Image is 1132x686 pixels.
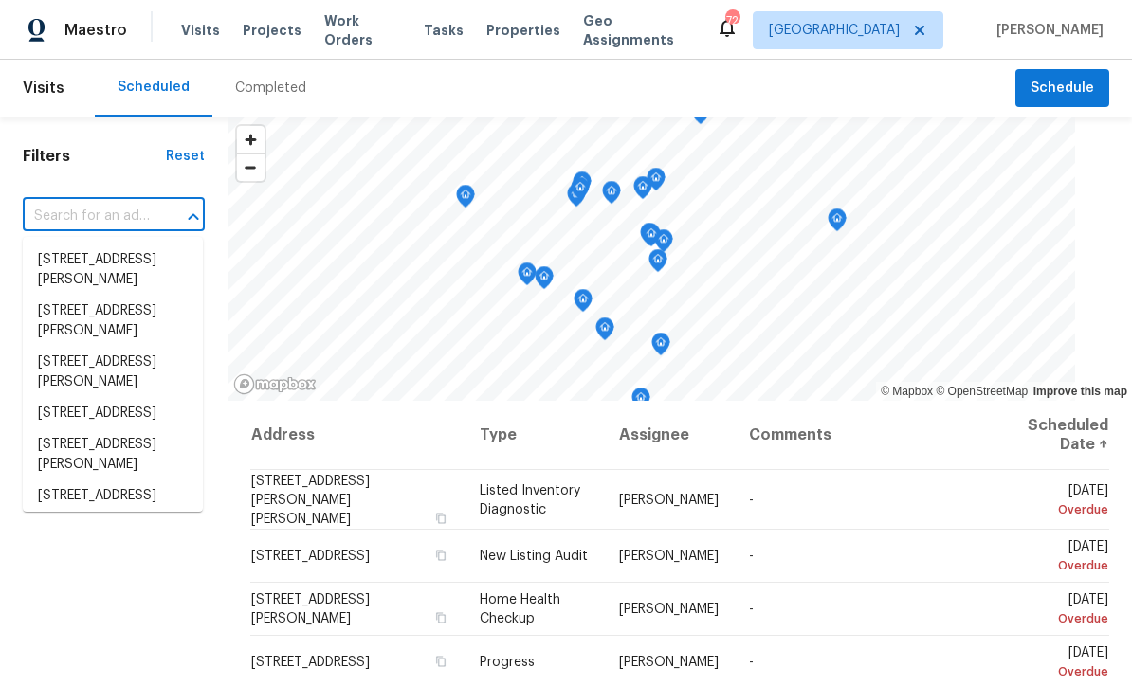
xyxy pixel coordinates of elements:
th: Comments [734,401,992,470]
div: Map marker [518,262,537,292]
span: Schedule [1031,77,1094,100]
span: Projects [243,21,301,40]
span: [PERSON_NAME] [619,603,719,616]
button: Close [180,204,207,230]
span: Properties [486,21,560,40]
button: Zoom out [237,153,265,181]
a: Mapbox [881,385,933,398]
span: New Listing Audit [480,550,588,563]
span: Maestro [64,21,127,40]
div: Overdue [1007,499,1108,518]
th: Assignee [604,401,734,470]
span: [PERSON_NAME] [619,550,719,563]
button: Schedule [1015,69,1109,108]
a: OpenStreetMap [936,385,1028,398]
div: Map marker [535,266,554,296]
span: [PERSON_NAME] [619,656,719,669]
canvas: Map [228,117,1075,401]
span: Listed Inventory Diagnostic [480,483,580,515]
span: [DATE] [1007,593,1108,628]
span: Home Health Checkup [480,593,560,625]
span: - [749,493,754,506]
a: Mapbox homepage [233,373,317,395]
div: Map marker [573,171,592,201]
li: [STREET_ADDRESS][PERSON_NAME] [23,296,203,347]
span: - [749,656,754,669]
span: Tasks [424,24,464,37]
div: Map marker [640,223,659,252]
a: Improve this map [1033,385,1127,398]
span: [DATE] [1007,483,1108,518]
li: [STREET_ADDRESS][PERSON_NAME] [23,347,203,398]
span: [DATE] [1007,540,1108,575]
span: Work Orders [324,11,401,49]
th: Scheduled Date ↑ [992,401,1109,470]
th: Type [465,401,604,470]
div: Overdue [1007,662,1108,681]
div: Reset [166,147,205,166]
div: Map marker [647,168,666,197]
span: [DATE] [1007,646,1108,681]
span: [PERSON_NAME] [619,493,719,506]
div: Map marker [631,388,650,417]
button: Copy Address [432,609,449,626]
span: Progress [480,656,535,669]
li: [STREET_ADDRESS][PERSON_NAME] [23,244,203,296]
span: - [749,603,754,616]
span: [STREET_ADDRESS] [251,550,370,563]
div: Map marker [633,176,652,206]
div: Map marker [595,317,614,347]
button: Copy Address [432,547,449,564]
h1: Filters [23,147,166,166]
button: Zoom in [237,126,265,153]
button: Copy Address [432,653,449,670]
div: Map marker [654,229,673,259]
span: [GEOGRAPHIC_DATA] [769,21,900,40]
div: Scheduled [118,78,190,97]
span: [STREET_ADDRESS][PERSON_NAME][PERSON_NAME] [251,474,370,525]
li: [STREET_ADDRESS] [23,398,203,429]
span: [PERSON_NAME] [989,21,1104,40]
span: [STREET_ADDRESS][PERSON_NAME] [251,593,370,625]
div: Map marker [571,177,590,207]
span: - [749,550,754,563]
div: Map marker [651,333,670,362]
div: Map marker [642,224,661,253]
div: Overdue [1007,556,1108,575]
input: Search for an address... [23,202,152,231]
button: Copy Address [432,509,449,526]
div: Map marker [602,181,621,210]
span: Geo Assignments [583,11,693,49]
div: 72 [725,11,739,30]
div: Map marker [828,208,847,238]
div: Overdue [1007,609,1108,628]
div: Map marker [567,184,586,213]
div: Map marker [574,289,593,318]
div: Completed [235,79,306,98]
li: [STREET_ADDRESS][PERSON_NAME] [23,429,203,480]
span: Visits [23,67,64,109]
span: [STREET_ADDRESS] [251,656,370,669]
th: Address [250,401,465,470]
div: Map marker [456,185,475,214]
div: Map marker [648,249,667,279]
li: [STREET_ADDRESS] [23,480,203,512]
span: Visits [181,21,220,40]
